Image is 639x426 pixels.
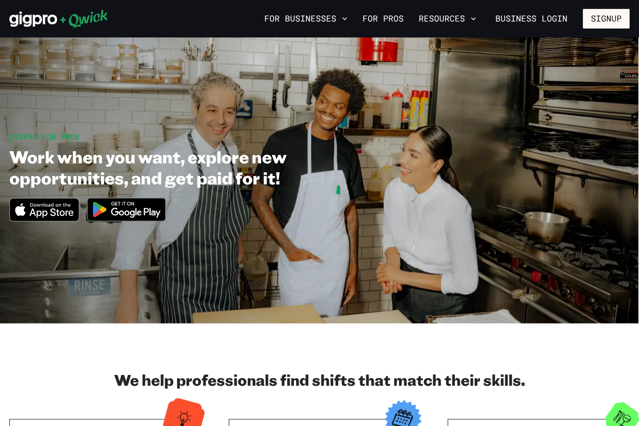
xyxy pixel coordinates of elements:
[9,213,80,223] a: Download on the App Store
[487,9,575,29] a: Business Login
[9,132,80,141] span: GIGPRO FOR PROS
[81,192,172,227] img: Get it on Google Play
[359,11,407,27] a: For Pros
[261,11,351,27] button: For Businesses
[583,9,630,29] button: Signup
[9,146,382,188] h1: Work when you want, explore new opportunities, and get paid for it!
[415,11,480,27] button: Resources
[9,370,630,389] h2: We help professionals find shifts that match their skills.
